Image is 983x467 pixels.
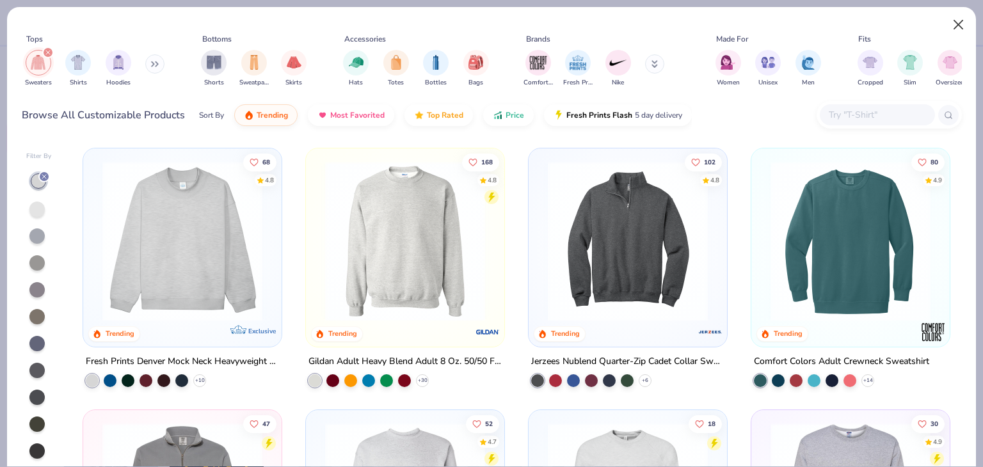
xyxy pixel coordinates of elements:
[755,50,781,88] button: filter button
[425,78,447,88] span: Bottles
[71,55,86,70] img: Shirts Image
[247,55,261,70] img: Sweatpants Image
[936,50,964,88] button: filter button
[26,33,43,45] div: Tops
[475,319,500,345] img: Gildan logo
[714,161,887,321] img: 9da7e0da-4302-4b36-9533-f1f698fa11e1
[605,50,631,88] button: filter button
[801,55,815,70] img: Men Image
[266,175,275,185] div: 4.8
[827,107,926,122] input: Try "T-Shirt"
[244,110,254,120] img: trending.gif
[554,110,564,120] img: flash.gif
[96,161,269,321] img: f5d85501-0dbb-4ee4-b115-c08fa3845d83
[343,50,369,88] button: filter button
[317,110,328,120] img: most_fav.gif
[234,104,298,126] button: Trending
[86,354,279,370] div: Fresh Prints Denver Mock Neck Heavyweight Sweatshirt
[344,33,386,45] div: Accessories
[25,50,52,88] div: filter for Sweaters
[389,55,403,70] img: Totes Image
[65,50,91,88] button: filter button
[388,78,404,88] span: Totes
[468,78,483,88] span: Bags
[802,78,815,88] span: Men
[207,55,221,70] img: Shorts Image
[488,437,497,447] div: 4.7
[858,33,871,45] div: Fits
[330,110,385,120] span: Most Favorited
[404,104,473,126] button: Top Rated
[704,159,715,165] span: 102
[563,50,593,88] div: filter for Fresh Prints
[612,78,624,88] span: Nike
[758,78,778,88] span: Unisex
[70,78,87,88] span: Shirts
[609,53,628,72] img: Nike Image
[204,78,224,88] span: Shorts
[568,53,587,72] img: Fresh Prints Image
[31,55,45,70] img: Sweaters Image
[106,78,131,88] span: Hoodies
[920,319,945,345] img: Comfort Colors logo
[531,354,724,370] div: Jerzees Nublend Quarter-Zip Cadet Collar Sweatshirt
[721,55,735,70] img: Women Image
[239,50,269,88] button: filter button
[716,33,748,45] div: Made For
[462,153,499,171] button: Like
[858,50,883,88] button: filter button
[287,55,301,70] img: Skirts Image
[523,50,553,88] div: filter for Comfort Colors
[933,175,942,185] div: 4.9
[349,78,363,88] span: Hats
[755,50,781,88] div: filter for Unisex
[244,415,277,432] button: Like
[529,53,548,72] img: Comfort Colors Image
[523,50,553,88] button: filter button
[111,55,125,70] img: Hoodies Image
[263,420,271,427] span: 47
[523,78,553,88] span: Comfort Colors
[285,78,302,88] span: Skirts
[281,50,307,88] button: filter button
[710,175,719,185] div: 4.8
[195,377,205,384] span: + 10
[308,104,394,126] button: Most Favorited
[642,377,648,384] span: + 6
[201,50,227,88] button: filter button
[544,104,692,126] button: Fresh Prints Flash5 day delivery
[466,415,499,432] button: Like
[427,110,463,120] span: Top Rated
[414,110,424,120] img: TopRated.gif
[481,159,493,165] span: 168
[106,50,131,88] button: filter button
[685,153,722,171] button: Like
[202,33,232,45] div: Bottoms
[689,415,722,432] button: Like
[863,377,872,384] span: + 14
[764,161,937,321] img: 7a8656a9-b17a-4b16-af9b-4621b35599a7
[911,415,945,432] button: Like
[25,78,52,88] span: Sweaters
[485,420,493,427] span: 52
[698,319,723,345] img: Jerzees logo
[936,78,964,88] span: Oversized
[931,420,938,427] span: 30
[858,50,883,88] div: filter for Cropped
[911,153,945,171] button: Like
[717,78,740,88] span: Women
[708,420,715,427] span: 18
[715,50,741,88] div: filter for Women
[239,50,269,88] div: filter for Sweatpants
[22,107,185,123] div: Browse All Customizable Products
[423,50,449,88] div: filter for Bottles
[897,50,923,88] button: filter button
[605,50,631,88] div: filter for Nike
[349,55,364,70] img: Hats Image
[635,108,682,123] span: 5 day delivery
[308,354,502,370] div: Gildan Adult Heavy Blend Adult 8 Oz. 50/50 Fleece Crew
[281,50,307,88] div: filter for Skirts
[25,50,52,88] button: filter button
[931,159,938,165] span: 80
[239,78,269,88] span: Sweatpants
